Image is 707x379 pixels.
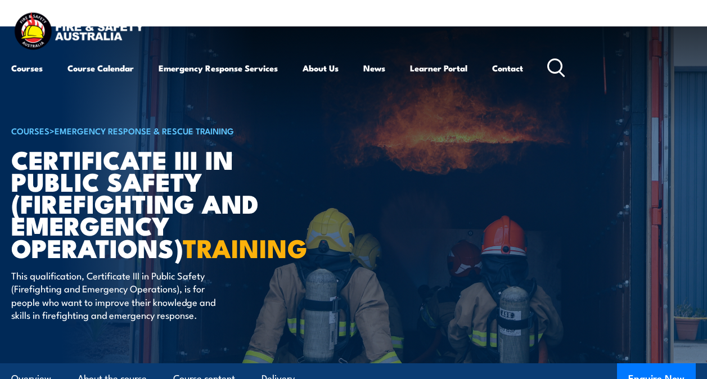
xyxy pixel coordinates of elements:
[67,55,134,82] a: Course Calendar
[183,228,308,267] strong: TRAINING
[11,124,49,137] a: COURSES
[492,55,523,82] a: Contact
[11,55,43,82] a: Courses
[11,148,289,258] h1: Certificate III in Public Safety (Firefighting and Emergency Operations)
[159,55,278,82] a: Emergency Response Services
[363,55,385,82] a: News
[55,124,234,137] a: Emergency Response & Rescue Training
[303,55,339,82] a: About Us
[11,269,217,322] p: This qualification, Certificate III in Public Safety (Firefighting and Emergency Operations), is ...
[410,55,467,82] a: Learner Portal
[11,124,289,137] h6: >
